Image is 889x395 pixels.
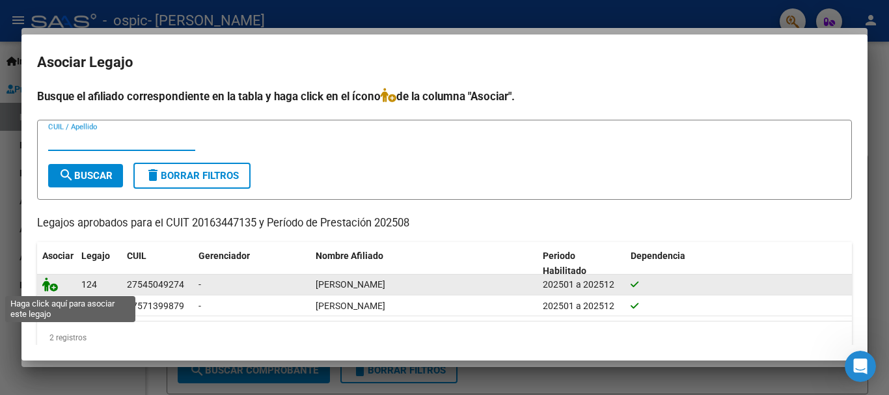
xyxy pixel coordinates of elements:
[37,321,852,354] div: 2 registros
[81,301,97,311] span: 123
[538,242,625,285] datatable-header-cell: Periodo Habilitado
[316,279,385,290] span: MIRCOLI TIANA ANELEY
[193,242,310,285] datatable-header-cell: Gerenciador
[127,299,184,314] div: 27571399879
[543,251,586,276] span: Periodo Habilitado
[127,277,184,292] div: 27545049274
[127,251,146,261] span: CUIL
[145,170,239,182] span: Borrar Filtros
[37,50,852,75] h2: Asociar Legajo
[42,251,74,261] span: Asociar
[122,242,193,285] datatable-header-cell: CUIL
[543,277,620,292] div: 202501 a 202512
[310,242,538,285] datatable-header-cell: Nombre Afiliado
[543,299,620,314] div: 202501 a 202512
[48,164,123,187] button: Buscar
[198,301,201,311] span: -
[37,215,852,232] p: Legajos aprobados para el CUIT 20163447135 y Período de Prestación 202508
[625,242,853,285] datatable-header-cell: Dependencia
[198,251,250,261] span: Gerenciador
[316,301,385,311] span: MIRCOLI FRANCESCA ISABELLA
[845,351,876,382] iframe: Intercom live chat
[316,251,383,261] span: Nombre Afiliado
[37,242,76,285] datatable-header-cell: Asociar
[37,88,852,105] h4: Busque el afiliado correspondiente en la tabla y haga click en el ícono de la columna "Asociar".
[76,242,122,285] datatable-header-cell: Legajo
[59,167,74,183] mat-icon: search
[59,170,113,182] span: Buscar
[81,279,97,290] span: 124
[133,163,251,189] button: Borrar Filtros
[198,279,201,290] span: -
[631,251,685,261] span: Dependencia
[81,251,110,261] span: Legajo
[145,167,161,183] mat-icon: delete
